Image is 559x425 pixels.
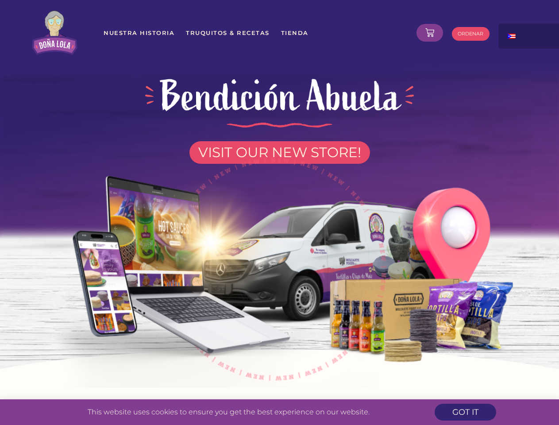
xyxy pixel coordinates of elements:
span: got it [452,408,478,416]
a: got it [435,404,496,421]
a: Tienda [281,25,309,41]
nav: Menu [103,25,410,41]
a: ORDENAR [452,27,490,41]
a: Truquitos & Recetas [185,25,270,41]
p: This website uses cookies to ensure you get the best experience on our website. [32,409,426,416]
span: ORDENAR [458,31,483,36]
a: Nuestra Historia [103,25,175,41]
img: divider [227,123,333,128]
img: Spanish [508,34,516,39]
